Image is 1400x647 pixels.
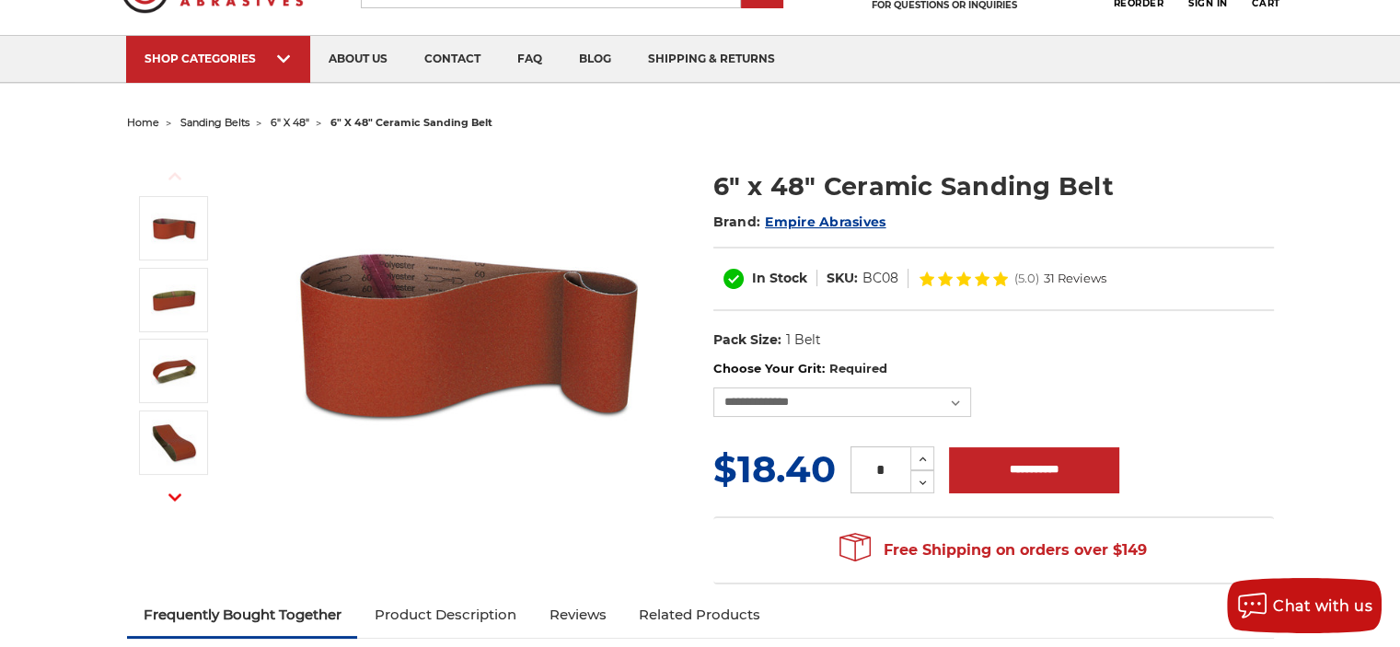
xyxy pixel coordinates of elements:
[828,361,886,375] small: Required
[622,595,777,635] a: Related Products
[765,214,885,230] a: Empire Abrasives
[151,277,197,323] img: 6" x 48" Cer Sanding Belt
[713,168,1274,204] h1: 6" x 48" Ceramic Sanding Belt
[127,595,358,635] a: Frequently Bought Together
[310,36,406,83] a: about us
[1044,272,1106,284] span: 31 Reviews
[532,595,622,635] a: Reviews
[330,116,492,129] span: 6" x 48" ceramic sanding belt
[713,360,1274,378] label: Choose Your Grit:
[151,205,197,251] img: 6" x 48" Ceramic Sanding Belt
[1273,597,1372,615] span: Chat with us
[180,116,249,129] a: sanding belts
[1014,272,1039,284] span: (5.0)
[145,52,292,65] div: SHOP CATEGORIES
[561,36,630,83] a: blog
[713,214,761,230] span: Brand:
[1227,578,1382,633] button: Chat with us
[151,348,197,394] img: 6" x 48" Sanding Belt - Ceramic
[357,595,532,635] a: Product Description
[153,156,197,196] button: Previous
[271,116,309,129] a: 6" x 48"
[827,269,858,288] dt: SKU:
[713,330,781,350] dt: Pack Size:
[862,269,898,288] dd: BC08
[630,36,793,83] a: shipping & returns
[713,446,836,491] span: $18.40
[752,270,807,286] span: In Stock
[127,116,159,129] a: home
[151,420,197,466] img: 6" x 48" Sanding Belt - Cer
[284,149,653,517] img: 6" x 48" Ceramic Sanding Belt
[499,36,561,83] a: faq
[406,36,499,83] a: contact
[839,532,1147,569] span: Free Shipping on orders over $149
[785,330,820,350] dd: 1 Belt
[153,477,197,516] button: Next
